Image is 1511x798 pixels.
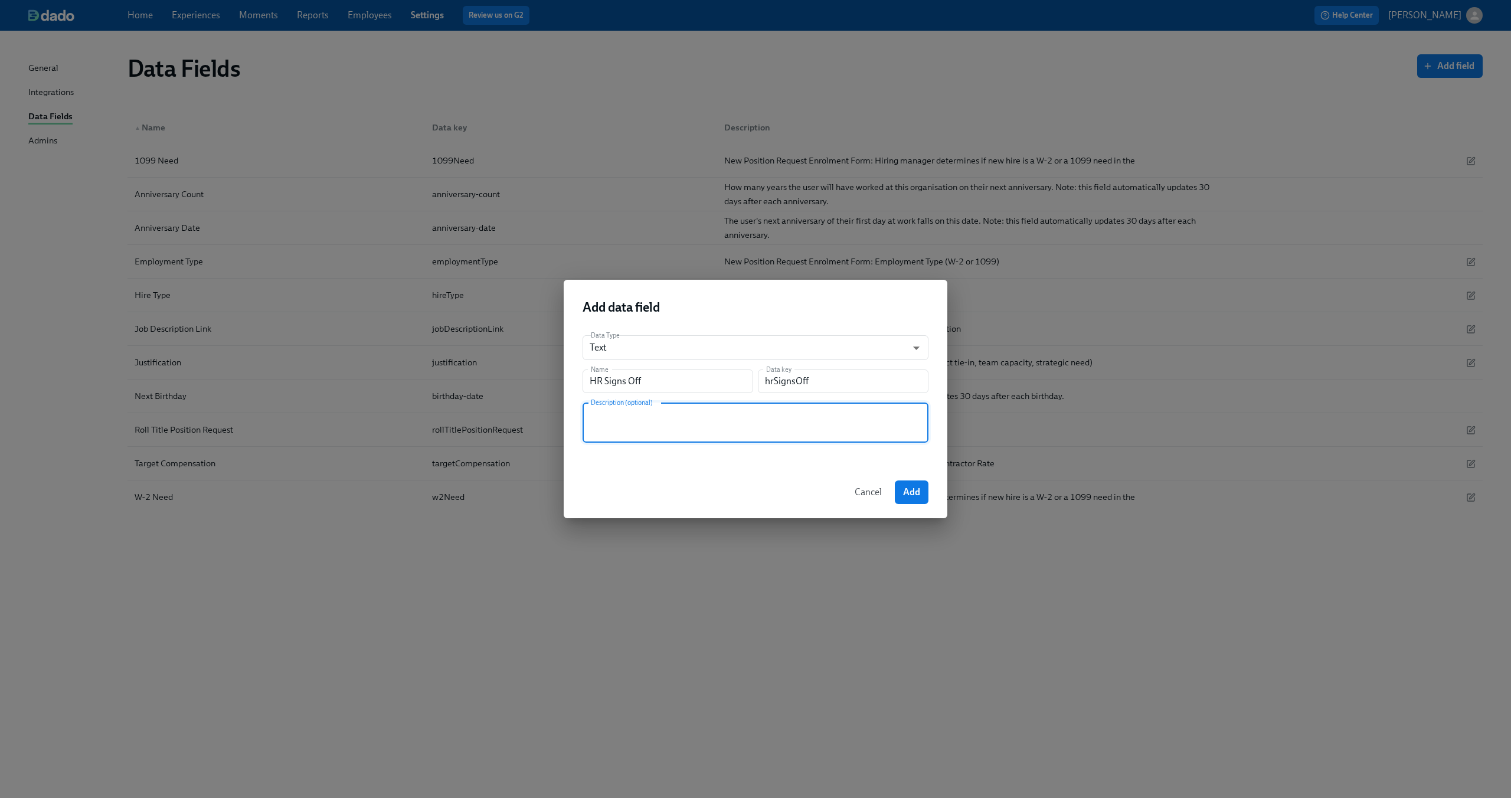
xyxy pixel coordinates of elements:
[583,299,928,316] h2: Add data field
[583,335,928,360] div: Text
[855,486,882,498] span: Cancel
[895,480,928,504] button: Add
[903,486,920,498] span: Add
[846,480,890,504] button: Cancel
